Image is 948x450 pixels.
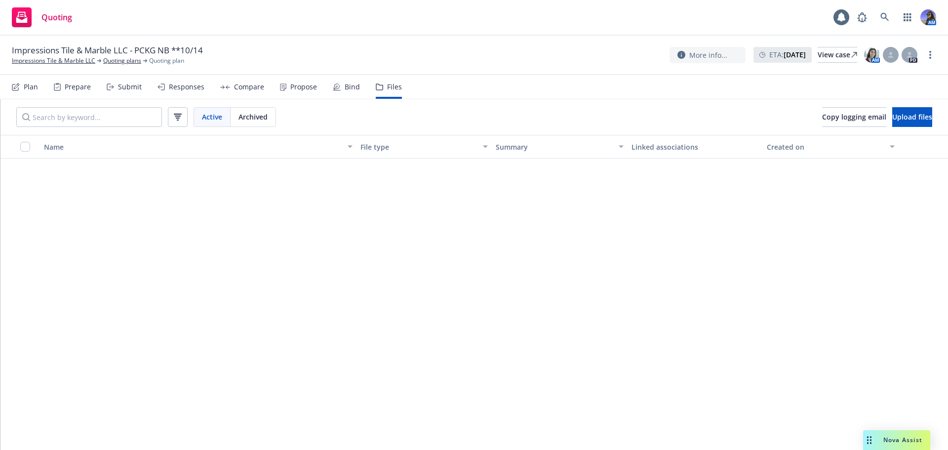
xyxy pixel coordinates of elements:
a: Quoting plans [103,56,141,65]
input: Search by keyword... [16,107,162,127]
span: Nova Assist [883,436,922,444]
img: photo [920,9,936,25]
div: Plan [24,83,38,91]
div: Linked associations [632,142,759,152]
button: File type [356,135,492,159]
a: Switch app [898,7,917,27]
button: Linked associations [628,135,763,159]
button: Name [40,135,356,159]
div: Prepare [65,83,91,91]
div: Name [44,142,342,152]
button: Copy logging email [822,107,886,127]
span: Active [202,112,222,122]
a: Search [875,7,895,27]
button: More info... [670,47,746,63]
span: Upload files [892,112,932,122]
div: Responses [169,83,204,91]
div: Propose [290,83,317,91]
button: Created on [763,135,899,159]
a: Quoting [8,3,76,31]
input: Select all [20,142,30,152]
div: Bind [345,83,360,91]
div: Files [387,83,402,91]
div: Drag to move [863,430,875,450]
a: Impressions Tile & Marble LLC [12,56,95,65]
div: File type [360,142,477,152]
div: Submit [118,83,142,91]
span: Archived [238,112,268,122]
span: ETA : [769,49,806,60]
span: Impressions Tile & Marble LLC - PCKG NB **10/14 [12,44,203,56]
div: Compare [234,83,264,91]
span: Quoting [41,13,72,21]
div: Summary [496,142,613,152]
a: more [924,49,936,61]
strong: [DATE] [784,50,806,59]
button: Upload files [892,107,932,127]
button: Summary [492,135,628,159]
span: More info... [689,50,727,60]
span: Copy logging email [822,112,886,122]
div: View case [818,47,857,62]
button: Nova Assist [863,430,930,450]
div: Created on [767,142,884,152]
span: Quoting plan [149,56,184,65]
a: Report a Bug [852,7,872,27]
a: View case [818,47,857,63]
img: photo [864,47,880,63]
